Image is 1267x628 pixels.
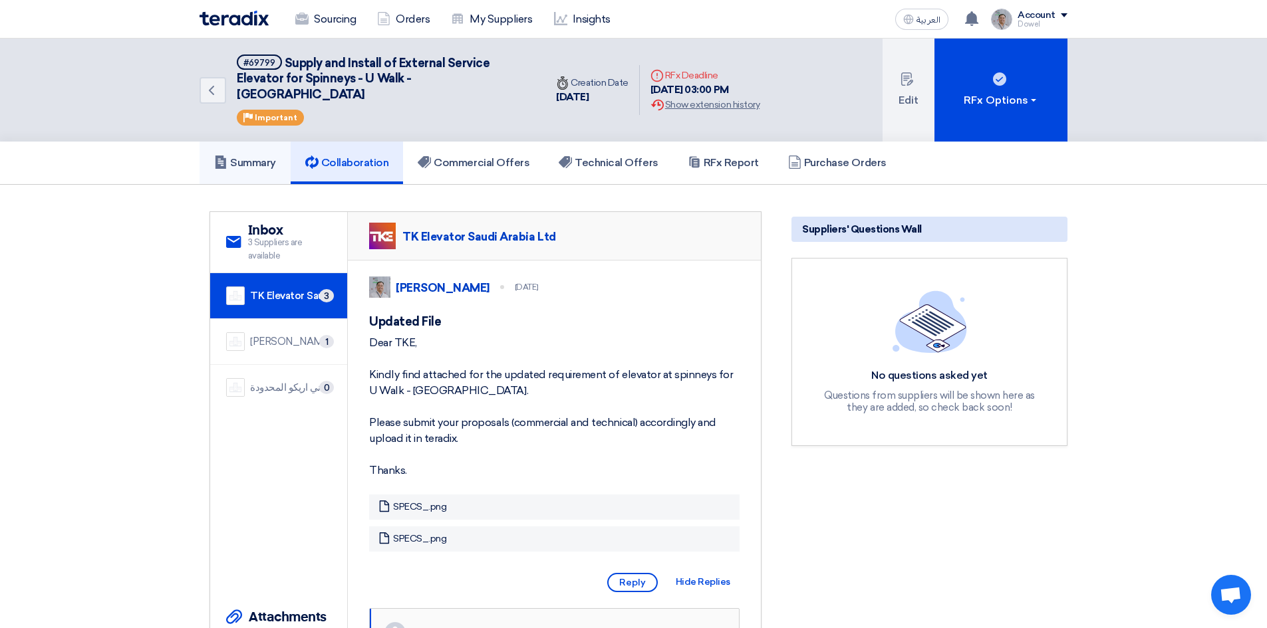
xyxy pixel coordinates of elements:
img: IMG_1753965247717.jpg [991,9,1012,30]
a: Collaboration [291,142,404,184]
button: العربية [895,9,948,30]
span: Hide Replies [676,576,730,587]
a: Purchase Orders [774,142,901,184]
span: Suppliers' Questions Wall [802,222,922,237]
div: [DATE] [556,90,629,105]
h5: Supply and Install of External Service Elevator for Spinneys - U Walk - Riyadh [237,54,529,102]
div: #69799 [243,58,275,67]
h5: Purchase Orders [788,156,887,169]
a: SPECS_.png [393,533,446,545]
div: [PERSON_NAME] Elevator Company Saudi Arabia Ltd [250,334,331,350]
a: Open chat [1211,575,1251,615]
span: 0 [319,381,334,394]
div: No questions asked yet [817,369,1043,383]
h5: Commercial Offers [418,156,529,169]
div: [DATE] 03:00 PM [650,82,760,98]
h2: Attachments [249,609,327,625]
a: RFx Report [673,142,774,184]
h5: Updated File [369,314,740,330]
span: 3 Suppliers are available [248,236,331,262]
a: Orders [366,5,440,34]
div: RFx Deadline [650,68,760,82]
span: Supply and Install of External Service Elevator for Spinneys - U Walk - [GEOGRAPHIC_DATA] [237,56,490,102]
a: SPECS_.png [393,501,446,513]
div: Account [1018,10,1056,21]
button: RFx Options [934,39,1067,142]
div: Creation Date [556,76,629,90]
img: company-name [226,378,245,397]
a: Summary [200,142,291,184]
img: company-name [226,332,245,351]
div: RFx Options [964,92,1039,108]
img: Teradix logo [200,11,269,26]
img: empty_state_list.svg [893,290,967,353]
div: [PERSON_NAME] [396,280,490,295]
span: Important [255,113,297,122]
div: TK Elevator Saudi Arabia Ltd [250,288,331,304]
a: Sourcing [285,5,366,34]
a: Commercial Offers [403,142,544,184]
div: Questions from suppliers will be shown here as they are added, so check back soon! [817,389,1043,413]
h2: Inbox [248,223,331,239]
h5: Technical Offers [559,156,658,169]
div: Dear TKE, Kindly find attached for the updated requirement of elevator at spinneys for U Walk - [... [369,335,740,478]
div: Show extension history [650,98,760,112]
a: Insights [543,5,621,34]
span: Reply [607,573,658,592]
h5: Collaboration [305,156,389,169]
img: IMG_1753965247717.jpg [369,276,390,298]
a: My Suppliers [440,5,543,34]
span: 1 [319,335,334,348]
button: Edit [883,39,934,142]
a: Technical Offers [544,142,672,184]
span: 3 [319,289,334,302]
div: [DATE] [515,281,539,293]
img: company-name [226,286,245,305]
h5: RFx Report [688,156,759,169]
span: العربية [916,15,940,25]
div: TK Elevator Saudi Arabia Ltd [402,229,556,244]
div: Dowel [1018,21,1067,28]
h5: Summary [214,156,276,169]
div: شركة كوني اريكو المحدودة [250,380,331,395]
